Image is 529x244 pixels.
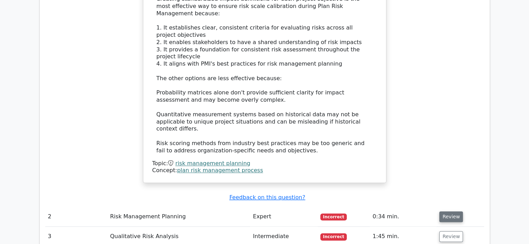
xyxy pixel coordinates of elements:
div: Topic: [152,160,377,167]
a: plan risk management process [177,167,263,174]
td: Expert [250,207,317,227]
td: 0:34 min. [370,207,436,227]
div: Concept: [152,167,377,174]
span: Incorrect [320,233,347,240]
td: Risk Management Planning [107,207,250,227]
a: risk management planning [175,160,250,167]
button: Review [439,211,463,222]
span: Incorrect [320,213,347,220]
td: 2 [45,207,107,227]
button: Review [439,231,463,242]
a: Feedback on this question? [229,194,305,201]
